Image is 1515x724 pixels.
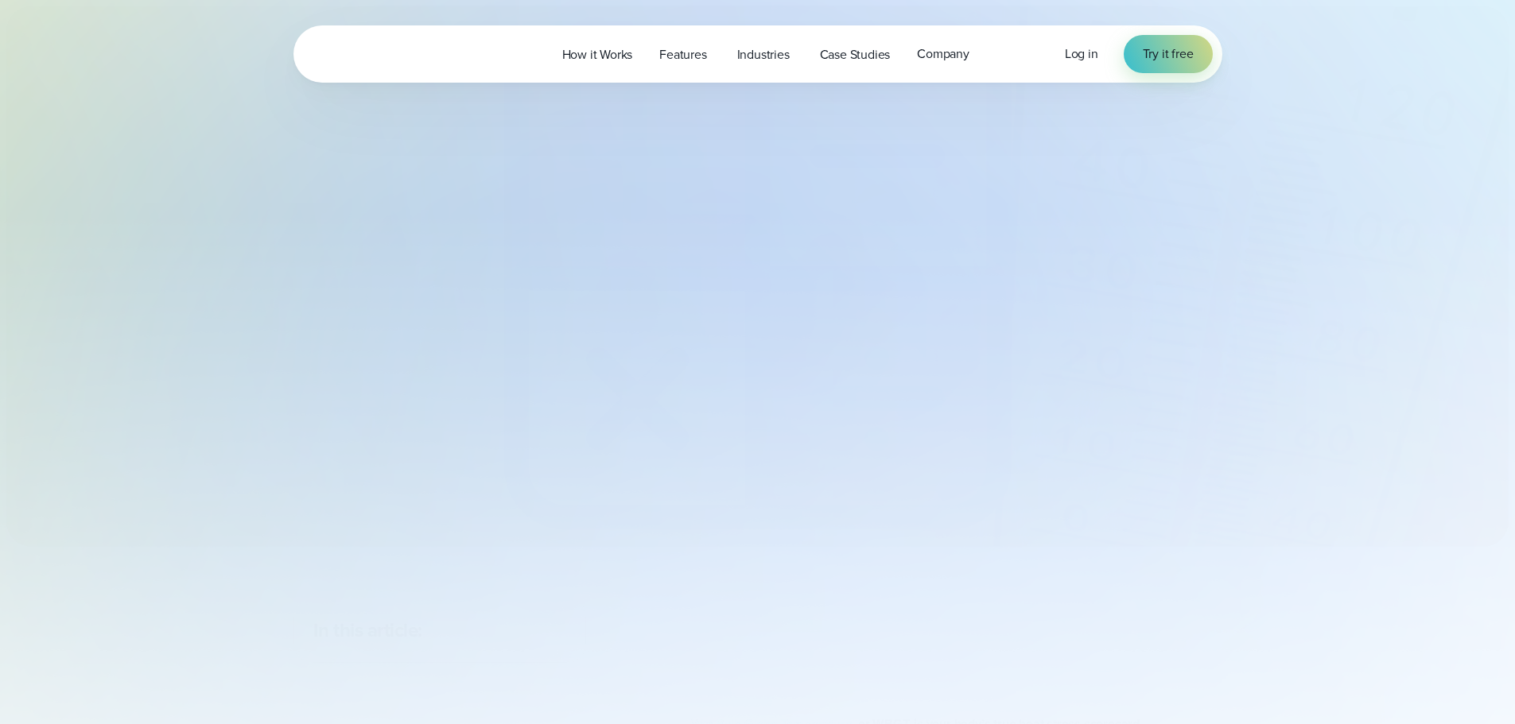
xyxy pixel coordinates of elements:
span: Log in [1065,45,1098,63]
span: Case Studies [820,45,891,64]
a: Log in [1065,45,1098,64]
span: How it Works [562,45,633,64]
a: Try it free [1124,35,1213,73]
span: Industries [737,45,790,64]
a: How it Works [549,38,647,71]
span: Try it free [1143,45,1194,64]
a: Case Studies [806,38,904,71]
span: Company [917,45,969,64]
span: Features [659,45,706,64]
